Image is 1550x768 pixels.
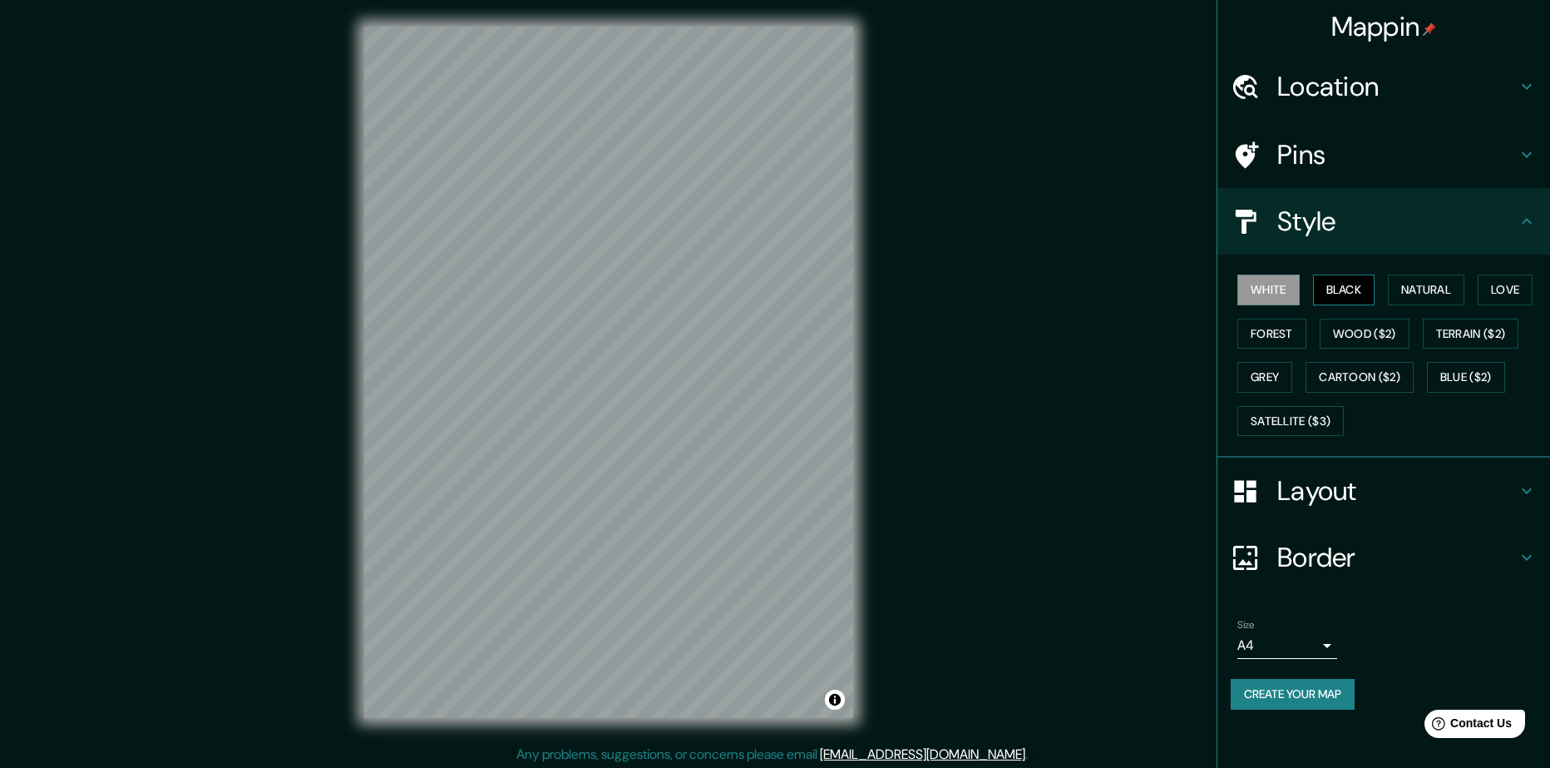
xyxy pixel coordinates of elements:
[1402,703,1532,750] iframe: Help widget launcher
[1217,458,1550,524] div: Layout
[1237,632,1337,659] div: A4
[1478,275,1533,305] button: Love
[1217,53,1550,120] div: Location
[1320,319,1409,349] button: Wood ($2)
[1306,362,1414,393] button: Cartoon ($2)
[1030,745,1034,765] div: .
[1388,275,1464,305] button: Natural
[1277,541,1517,574] h4: Border
[1237,618,1255,632] label: Size
[1237,275,1300,305] button: White
[364,27,853,718] canvas: Map
[1277,474,1517,508] h4: Layout
[1277,138,1517,171] h4: Pins
[1217,188,1550,255] div: Style
[1277,70,1517,103] h4: Location
[1313,275,1375,305] button: Black
[1217,524,1550,591] div: Border
[1331,10,1437,43] h4: Mappin
[1427,362,1505,393] button: Blue ($2)
[1423,22,1436,36] img: pin-icon.png
[1237,362,1292,393] button: Grey
[1237,319,1306,349] button: Forest
[1028,745,1030,765] div: .
[1277,205,1517,238] h4: Style
[1423,319,1519,349] button: Terrain ($2)
[820,746,1025,763] a: [EMAIL_ADDRESS][DOMAIN_NAME]
[516,745,1028,765] p: Any problems, suggestions, or concerns please email .
[825,690,845,710] button: Toggle attribution
[1237,406,1344,437] button: Satellite ($3)
[1231,679,1355,710] button: Create your map
[1217,121,1550,188] div: Pins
